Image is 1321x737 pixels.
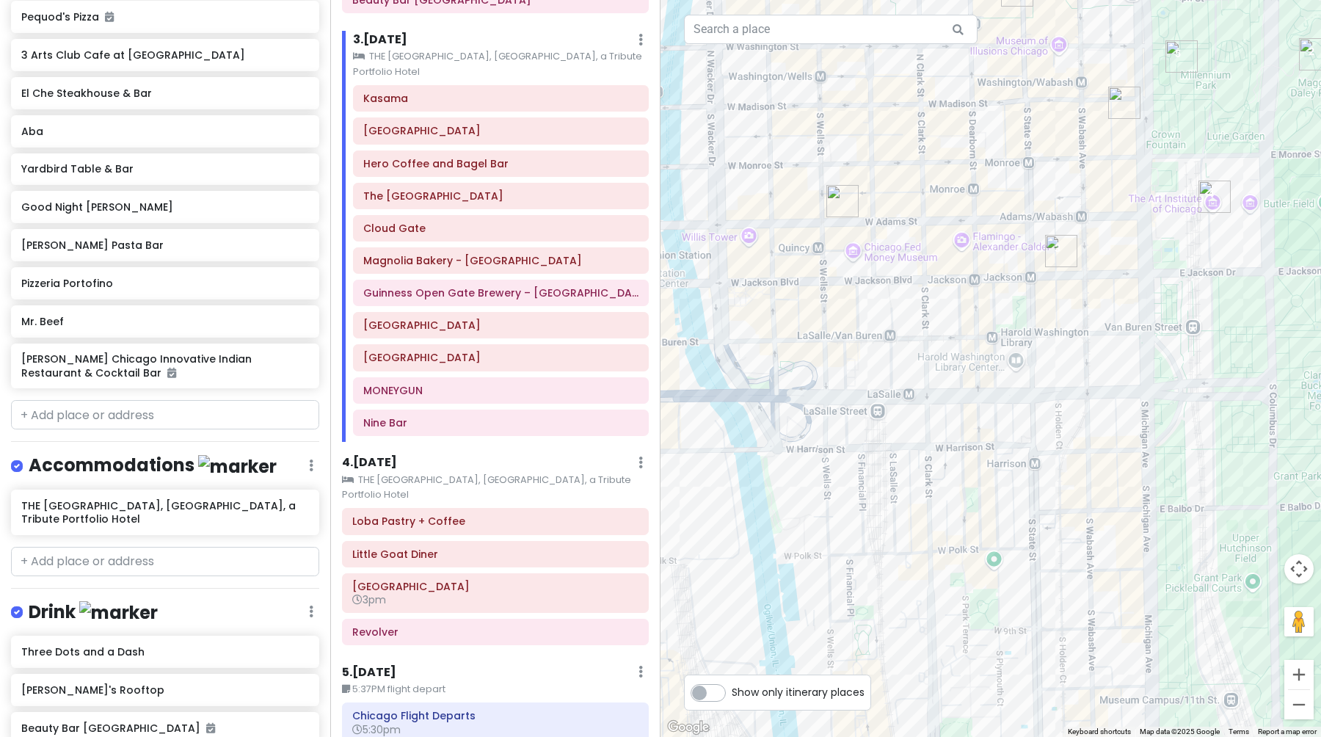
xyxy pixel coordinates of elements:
[21,277,308,290] h6: Pizzeria Portofino
[363,319,638,332] h6: Field Museum
[352,580,638,593] h6: Wrigley Field
[363,157,638,170] h6: Hero Coffee and Bagel Bar
[11,547,319,576] input: + Add place or address
[21,125,308,138] h6: Aba
[21,352,308,379] h6: [PERSON_NAME] Chicago Innovative Indian Restaurant & Cocktail Bar
[21,315,308,328] h6: Mr. Beef
[1045,235,1077,267] div: Hero Coffee and Bagel Bar
[21,645,308,658] h6: Three Dots and a Dash
[1258,727,1317,736] a: Report a map error
[826,185,859,217] div: THE MIDLAND HOTEL, Chicago, a Tribute Portfolio Hotel
[363,351,638,364] h6: Chinatown
[1198,181,1231,213] div: The Art Institute of Chicago
[29,600,158,625] h4: Drink
[1284,660,1314,689] button: Zoom in
[1068,727,1131,737] button: Keyboard shortcuts
[1229,727,1249,736] a: Terms (opens in new tab)
[363,254,638,267] h6: Magnolia Bakery - Chicago
[198,455,277,478] img: marker
[353,49,649,79] small: THE [GEOGRAPHIC_DATA], [GEOGRAPHIC_DATA], a Tribute Portfolio Hotel
[1140,727,1220,736] span: Map data ©2025 Google
[21,48,308,62] h6: 3 Arts Club Cafe at [GEOGRAPHIC_DATA]
[684,15,978,44] input: Search a place
[363,222,638,235] h6: Cloud Gate
[11,400,319,429] input: + Add place or address
[1284,554,1314,584] button: Map camera controls
[352,722,401,737] span: 5:30pm
[732,684,865,700] span: Show only itinerary places
[363,384,638,397] h6: MONEYGUN
[21,499,308,526] h6: THE [GEOGRAPHIC_DATA], [GEOGRAPHIC_DATA], a Tribute Portfolio Hotel
[1284,607,1314,636] button: Drag Pegman onto the map to open Street View
[21,87,308,100] h6: El Che Steakhouse & Bar
[21,683,308,697] h6: [PERSON_NAME]'s Rooftop
[352,625,638,639] h6: Revolver
[342,473,649,503] small: THE [GEOGRAPHIC_DATA], [GEOGRAPHIC_DATA], a Tribute Portfolio Hotel
[353,32,407,48] h6: 3 . [DATE]
[363,92,638,105] h6: Kasama
[352,709,638,722] h6: Chicago Flight Departs
[342,682,649,697] small: 5:37PM flight depart
[206,723,215,733] i: Added to itinerary
[29,454,277,478] h4: Accommodations
[363,286,638,299] h6: Guinness Open Gate Brewery – West Loop
[1108,87,1140,119] div: Cindy's Rooftop
[1165,40,1198,73] div: Cloud Gate
[352,548,638,561] h6: Little Goat Diner
[363,189,638,203] h6: The Art Institute of Chicago
[21,722,308,735] h6: Beauty Bar [GEOGRAPHIC_DATA]
[105,12,114,22] i: Added to itinerary
[363,124,638,137] h6: Millennium Park
[79,601,158,624] img: marker
[664,718,713,737] img: Google
[21,162,308,175] h6: Yardbird Table & Bar
[342,665,396,680] h6: 5 . [DATE]
[1284,690,1314,719] button: Zoom out
[21,200,308,214] h6: Good Night [PERSON_NAME]
[352,592,386,607] span: 3pm
[167,368,176,378] i: Added to itinerary
[21,10,308,23] h6: Pequod's Pizza
[342,455,397,471] h6: 4 . [DATE]
[352,515,638,528] h6: Loba Pastry + Coffee
[21,239,308,252] h6: [PERSON_NAME] Pasta Bar
[363,416,638,429] h6: Nine Bar
[664,718,713,737] a: Open this area in Google Maps (opens a new window)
